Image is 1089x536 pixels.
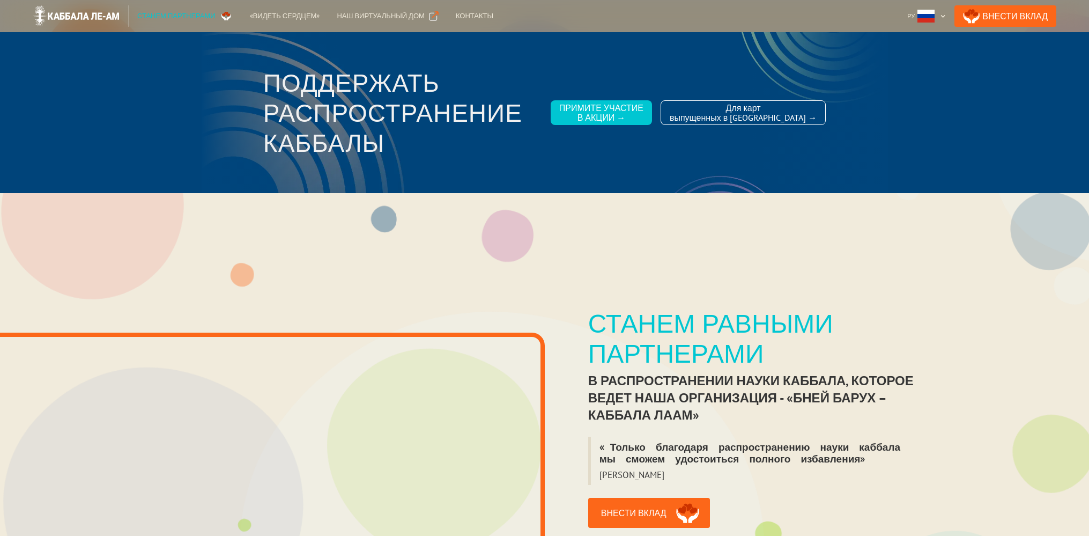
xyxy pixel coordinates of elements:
a: Контакты [447,5,502,27]
div: Станем партнерами [137,11,216,21]
div: Примите участие в акции → [559,103,643,122]
a: Станем партнерами [129,5,241,27]
div: в распространении науки каббала, которое ведет наша организация - «Бней Барух – Каббала лаАм» [588,372,930,424]
div: Станем равными партнерами [588,308,930,368]
div: Наш виртуальный дом [337,11,424,21]
div: Ру [903,5,950,27]
a: Наш виртуальный дом [328,5,447,27]
blockquote: «Только благодаря распространению науки каббала мы сможем удостоиться полного избавления» [588,437,930,469]
a: Для картвыпущенных в [GEOGRAPHIC_DATA] → [661,100,826,125]
a: «Видеть сердцем» [241,5,329,27]
div: Контакты [456,11,493,21]
h3: Поддержать распространение каббалы [263,68,542,158]
div: Для карт выпущенных в [GEOGRAPHIC_DATA] → [670,103,817,122]
a: Внести вклад [588,498,710,528]
div: Ру [907,11,915,21]
a: Примите участиев акции → [551,100,652,125]
a: Внести Вклад [954,5,1056,27]
div: «Видеть сердцем» [250,11,320,21]
blockquote: [PERSON_NAME] [588,469,673,485]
